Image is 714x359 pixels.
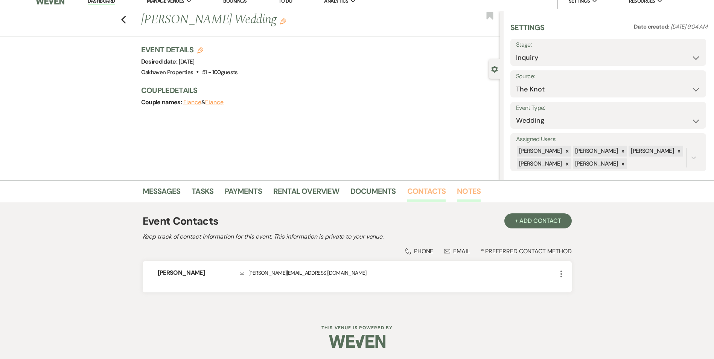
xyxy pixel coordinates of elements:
a: Tasks [192,185,213,202]
h2: Keep track of contact information for this event. This information is private to your venue. [143,232,572,241]
span: Oakhaven Properties [141,68,193,76]
p: [PERSON_NAME][EMAIL_ADDRESS][DOMAIN_NAME] [240,269,556,277]
span: [DATE] 9:04 AM [671,23,707,30]
button: + Add Contact [504,213,572,228]
label: Source: [516,71,700,82]
button: Fiance [183,99,202,105]
div: * Preferred Contact Method [143,247,572,255]
a: Messages [143,185,181,202]
label: Event Type: [516,103,700,114]
span: Couple names: [141,98,183,106]
div: Email [444,247,470,255]
h3: Settings [510,22,545,39]
h1: Event Contacts [143,213,219,229]
h1: [PERSON_NAME] Wedding [141,11,425,29]
button: Close lead details [491,65,498,72]
div: [PERSON_NAME] [517,158,563,169]
h6: [PERSON_NAME] [158,269,231,277]
span: Date created: [634,23,671,30]
label: Stage: [516,40,700,50]
button: Edit [280,18,286,24]
span: 51 - 100 guests [202,68,238,76]
h3: Event Details [141,44,238,55]
img: Weven Logo [329,328,385,354]
label: Assigned Users: [516,134,700,145]
span: [DATE] [179,58,195,65]
a: Contacts [407,185,446,202]
button: Fiance [205,99,224,105]
a: Notes [457,185,481,202]
div: [PERSON_NAME] [517,146,563,157]
div: [PERSON_NAME] [573,146,619,157]
div: [PERSON_NAME] [629,146,675,157]
h3: Couple Details [141,85,492,96]
div: [PERSON_NAME] [573,158,619,169]
a: Documents [350,185,396,202]
a: Rental Overview [273,185,339,202]
div: Phone [405,247,434,255]
span: Desired date: [141,58,179,65]
span: & [183,99,224,106]
a: Payments [225,185,262,202]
